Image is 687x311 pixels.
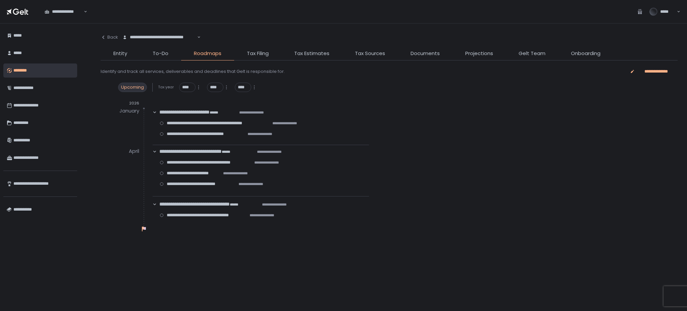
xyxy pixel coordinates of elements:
button: Back [101,30,118,44]
span: Onboarding [571,50,600,57]
span: Tax Filing [247,50,269,57]
div: Search for option [40,4,87,18]
span: Gelt Team [519,50,545,57]
span: Entity [113,50,127,57]
span: Tax Sources [355,50,385,57]
div: Upcoming [118,83,147,92]
span: To-Do [153,50,168,57]
div: 2026 [101,101,139,106]
input: Search for option [196,34,197,41]
span: Tax Estimates [294,50,329,57]
span: Projections [465,50,493,57]
div: Back [101,34,118,40]
div: April [129,146,139,157]
div: Identify and track all services, deliverables and deadlines that Gelt is responsible for. [101,69,285,75]
span: Documents [411,50,440,57]
div: Search for option [118,30,201,44]
span: Tax year [158,85,174,90]
span: Roadmaps [194,50,221,57]
div: January [119,106,139,117]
